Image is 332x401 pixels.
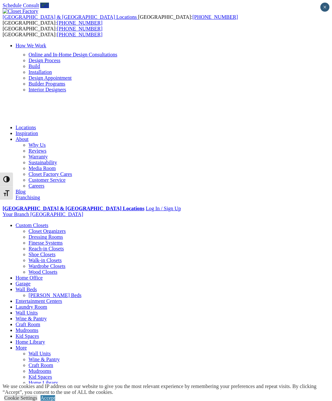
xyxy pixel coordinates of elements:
[29,357,60,362] a: Wine & Pantry
[16,322,40,327] a: Craft Room
[29,87,66,92] a: Interior Designers
[146,206,181,211] a: Log In / Sign Up
[16,275,43,281] a: Home Office
[16,304,47,310] a: Laundry Room
[29,171,72,177] a: Closet Factory Cares
[29,52,117,57] a: Online and In-Home Design Consultations
[29,58,60,63] a: Design Process
[16,131,38,136] a: Inspiration
[16,327,38,333] a: Mudrooms
[3,26,102,37] span: [GEOGRAPHIC_DATA]: [GEOGRAPHIC_DATA]:
[16,310,38,315] a: Wall Units
[29,69,52,75] a: Installation
[29,160,57,165] a: Sustainability
[29,374,52,380] a: Kid Spaces
[29,228,66,234] a: Closet Organizers
[57,20,102,26] a: [PHONE_NUMBER]
[57,32,102,37] a: [PHONE_NUMBER]
[3,212,29,217] span: Your Branch
[29,63,40,69] a: Build
[29,246,64,251] a: Reach-in Closets
[3,14,138,20] a: [GEOGRAPHIC_DATA] & [GEOGRAPHIC_DATA] Locations
[29,258,62,263] a: Walk-in Closets
[29,380,58,385] a: Home Library
[3,3,39,8] a: Schedule Consult
[16,345,27,350] a: More menu text will display only on big screen
[16,287,37,292] a: Wall Beds
[16,195,40,200] a: Franchising
[29,351,51,356] a: Wall Units
[16,339,45,345] a: Home Library
[29,368,51,374] a: Mudrooms
[3,14,137,20] span: [GEOGRAPHIC_DATA] & [GEOGRAPHIC_DATA] Locations
[16,316,47,321] a: Wine & Pantry
[29,154,48,159] a: Warranty
[29,81,65,86] a: Builder Programs
[29,183,44,189] a: Careers
[29,252,55,257] a: Shoe Closets
[320,3,329,12] button: Close
[29,240,63,246] a: Finesse Systems
[29,269,57,275] a: Wood Closets
[57,26,102,31] a: [PHONE_NUMBER]
[16,281,30,286] a: Garage
[40,3,49,8] a: Call
[29,142,46,148] a: Why Us
[3,206,144,211] a: [GEOGRAPHIC_DATA] & [GEOGRAPHIC_DATA] Locations
[16,136,29,142] a: About
[30,212,83,217] span: [GEOGRAPHIC_DATA]
[16,223,48,228] a: Custom Closets
[29,148,46,154] a: Reviews
[16,189,26,194] a: Blog
[16,43,46,48] a: How We Work
[41,395,55,401] a: Accept
[29,75,72,81] a: Design Appointment
[16,125,36,130] a: Locations
[192,14,238,20] a: [PHONE_NUMBER]
[16,298,62,304] a: Entertainment Centers
[3,212,83,217] a: Your Branch [GEOGRAPHIC_DATA]
[3,8,38,14] img: Closet Factory
[29,263,65,269] a: Wardrobe Closets
[29,166,56,171] a: Media Room
[29,292,81,298] a: [PERSON_NAME] Beds
[4,395,37,401] a: Cookie Settings
[3,384,332,395] div: We use cookies and IP address on our website to give you the most relevant experience by remember...
[3,14,238,26] span: [GEOGRAPHIC_DATA]: [GEOGRAPHIC_DATA]:
[29,234,63,240] a: Dressing Rooms
[29,177,65,183] a: Customer Service
[16,333,39,339] a: Kid Spaces
[29,362,53,368] a: Craft Room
